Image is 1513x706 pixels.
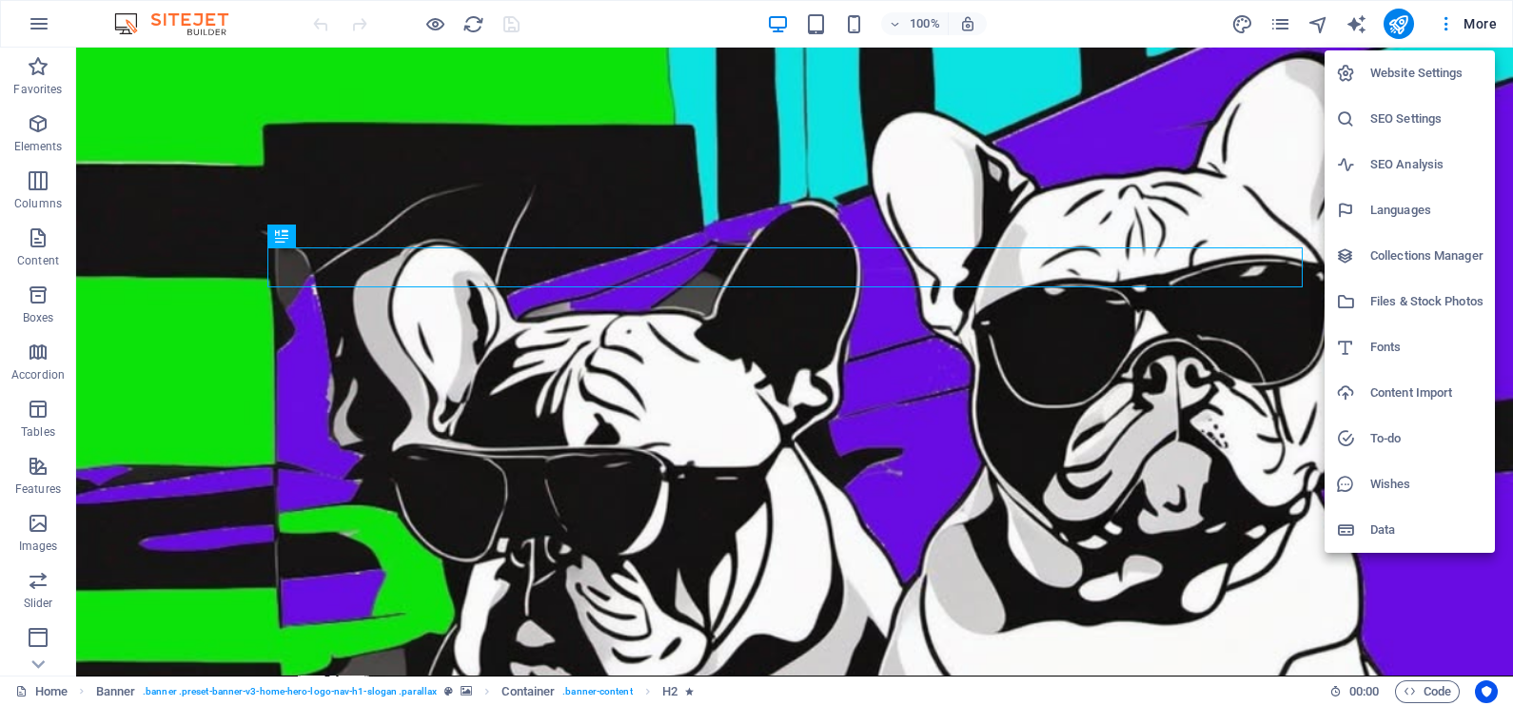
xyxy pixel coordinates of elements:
[1370,290,1484,313] h6: Files & Stock Photos
[1370,473,1484,496] h6: Wishes
[1370,336,1484,359] h6: Fonts
[1370,427,1484,450] h6: To-do
[1370,199,1484,222] h6: Languages
[1370,245,1484,267] h6: Collections Manager
[1370,519,1484,541] h6: Data
[1370,382,1484,404] h6: Content Import
[1370,108,1484,130] h6: SEO Settings
[1370,153,1484,176] h6: SEO Analysis
[1370,62,1484,85] h6: Website Settings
